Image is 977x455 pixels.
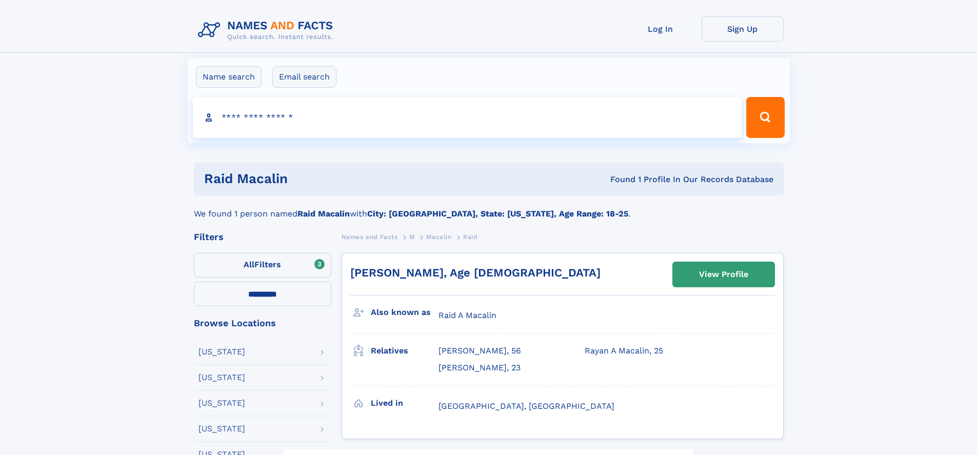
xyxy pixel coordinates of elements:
div: Found 1 Profile In Our Records Database [449,174,773,185]
a: [PERSON_NAME], 23 [438,362,521,373]
a: Sign Up [702,16,784,42]
div: [US_STATE] [198,399,245,407]
input: search input [193,97,742,138]
h3: Also known as [371,304,438,321]
div: View Profile [699,263,748,286]
div: [US_STATE] [198,373,245,382]
a: Macalin [426,230,451,243]
a: Log In [620,16,702,42]
span: Raid A Macalin [438,310,496,320]
label: Filters [194,253,331,278]
h3: Relatives [371,342,438,360]
span: [GEOGRAPHIC_DATA], [GEOGRAPHIC_DATA] [438,401,614,411]
a: [PERSON_NAME], Age [DEMOGRAPHIC_DATA] [350,266,601,279]
a: [PERSON_NAME], 56 [438,345,521,357]
a: M [409,230,415,243]
a: View Profile [673,262,774,287]
div: Filters [194,232,331,242]
button: Search Button [746,97,784,138]
h3: Lived in [371,394,438,412]
div: [US_STATE] [198,425,245,433]
span: Raid [463,233,477,241]
label: Name search [196,66,262,88]
h1: Raid Macalin [204,172,449,185]
b: Raid Macalin [297,209,350,219]
div: [US_STATE] [198,348,245,356]
b: City: [GEOGRAPHIC_DATA], State: [US_STATE], Age Range: 18-25 [367,209,628,219]
label: Email search [272,66,336,88]
a: Names and Facts [342,230,398,243]
span: M [409,233,415,241]
img: Logo Names and Facts [194,16,342,44]
span: All [244,260,254,269]
div: We found 1 person named with . [194,195,784,220]
div: Browse Locations [194,319,331,328]
span: Macalin [426,233,451,241]
a: Rayan A Macalin, 25 [585,345,663,357]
